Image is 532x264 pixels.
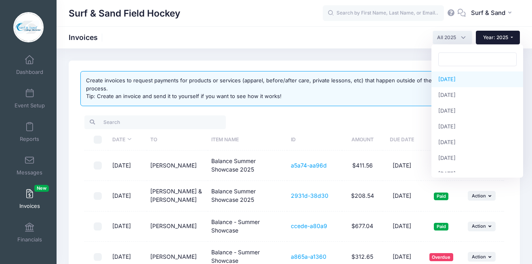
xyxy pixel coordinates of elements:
span: Surf & Sand [471,8,505,17]
h1: Surf & Sand Field Hockey [69,4,180,23]
td: [DATE] [108,181,147,211]
input: Search [84,115,226,129]
span: All 2025 [437,34,456,41]
th: Date: activate to sort column ascending [108,129,147,151]
button: Surf & Sand [466,4,520,23]
span: Action [472,254,486,260]
th: Item Name: activate to sort column ascending [208,129,287,151]
th: To: activate to sort column ascending [147,129,208,151]
a: Financials [11,218,49,247]
a: Event Setup [11,84,49,113]
td: Balance Summer Showcase 2025 [208,151,287,181]
li: [DATE] [431,119,523,134]
td: [DATE] [383,181,421,211]
li: [DATE] [431,103,523,119]
td: $677.04 [342,212,383,242]
input: Search by First Name, Last Name, or Email... [323,5,444,21]
a: Reports [11,118,49,146]
td: [PERSON_NAME] [147,151,208,181]
button: Year: 2025 [476,31,520,44]
span: Year: 2025 [483,34,508,40]
span: Action [472,193,486,199]
a: a865a-a1360 [291,253,326,260]
td: [DATE] [108,212,147,242]
span: Financials [17,236,42,243]
span: Overdue [429,253,453,261]
td: $208.54 [342,181,383,211]
a: a5a74-aa96d [291,162,327,169]
span: Event Setup [15,102,45,109]
span: Action [472,223,486,229]
td: [DATE] [383,212,421,242]
a: 2931d-38d30 [291,192,328,199]
img: Surf & Sand Field Hockey [13,12,44,42]
span: Paid [434,223,448,230]
span: Messages [17,169,42,176]
span: Dashboard [16,69,43,75]
span: Invoices [19,203,40,210]
td: Balance - Summer Showcase [208,212,287,242]
td: [DATE] [108,151,147,181]
li: [DATE] [431,166,523,182]
a: Dashboard [11,51,49,79]
li: [DATE] [431,150,523,166]
th: ID: activate to sort column ascending [287,129,342,151]
a: InvoicesNew [11,185,49,213]
td: [PERSON_NAME] [147,212,208,242]
button: Action [468,222,496,231]
td: Balance Summer Showcase 2025 [208,181,287,211]
li: [DATE] [431,87,523,103]
a: ccede-a80a9 [291,222,327,229]
li: [DATE] [431,71,523,87]
span: New [34,185,49,192]
h1: Invoices [69,33,105,42]
th: Status: activate to sort column ascending [421,129,461,151]
td: $411.56 [342,151,383,181]
th: Amount: activate to sort column ascending [342,129,383,151]
span: Reports [20,136,39,142]
span: Paid [434,193,448,200]
input: Search [438,52,517,66]
a: Messages [11,151,49,180]
td: [DATE] [383,151,421,181]
button: Action [468,191,496,201]
td: [PERSON_NAME] & [PERSON_NAME] [147,181,208,211]
button: Action [468,252,496,262]
th: Due Date: activate to sort column ascending [383,129,421,151]
li: [DATE] [431,134,523,150]
div: Create invoices to request payments for products or services (apparel, before/after care, private... [86,77,489,101]
span: All 2025 [433,31,472,44]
